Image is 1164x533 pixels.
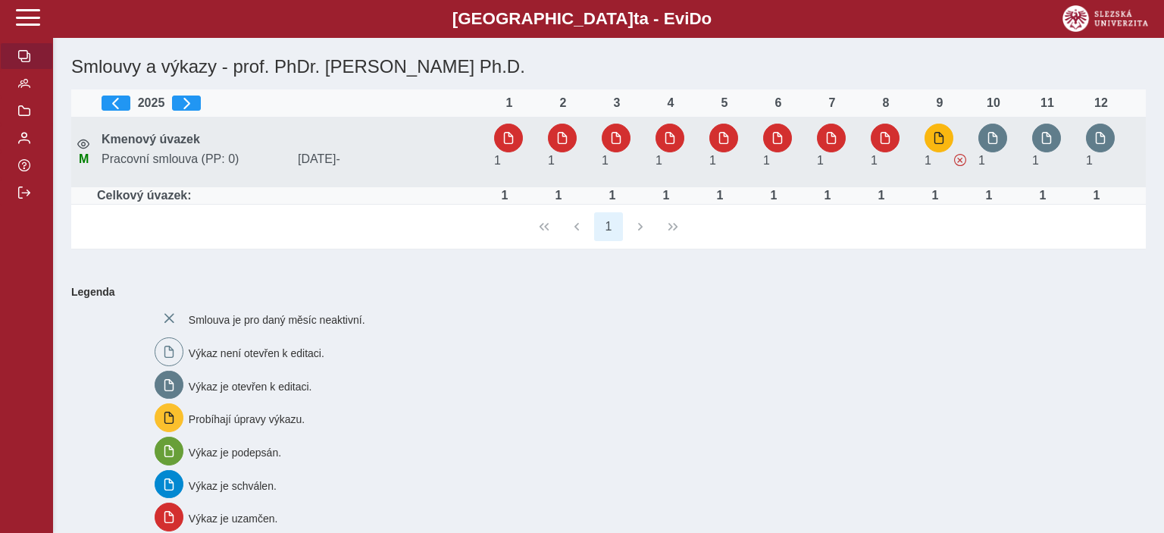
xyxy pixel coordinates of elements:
div: Úvazek : 8 h / den. 40 h / týden. [1081,189,1112,202]
span: Výkaz je podepsán. [189,447,281,459]
div: Úvazek : 8 h / den. 40 h / týden. [490,189,520,202]
span: Smlouva je pro daný měsíc neaktivní. [189,314,365,326]
div: 6 [763,96,793,110]
span: o [702,9,712,28]
span: t [634,9,639,28]
td: Celkový úvazek: [95,187,488,205]
div: Úvazek : 8 h / den. 40 h / týden. [866,189,896,202]
div: Úvazek : 8 h / den. 40 h / týden. [543,189,574,202]
b: Legenda [65,280,1140,304]
div: 12 [1086,96,1116,110]
span: Výkaz je uzamčen. [189,513,278,525]
span: Výkaz není otevřen k editaci. [189,347,324,359]
div: Úvazek : 8 h / den. 40 h / týden. [759,189,789,202]
div: Úvazek : 8 h / den. 40 h / týden. [651,189,681,202]
div: 11 [1032,96,1062,110]
div: 3 [602,96,632,110]
span: Úvazek : 8 h / den. 40 h / týden. [602,154,609,167]
div: 7 [817,96,847,110]
span: D [689,9,701,28]
div: Úvazek : 8 h / den. 40 h / týden. [1028,189,1058,202]
span: Úvazek : 8 h / den. 40 h / týden. [1086,154,1093,167]
div: 10 [978,96,1009,110]
span: Úvazek : 8 h / den. 40 h / týden. [656,154,662,167]
div: Úvazek : 8 h / den. 40 h / týden. [597,189,627,202]
div: 2025 [102,96,482,111]
span: Úvazek : 8 h / den. 40 h / týden. [925,154,931,167]
span: Úvazek : 8 h / den. 40 h / týden. [871,154,878,167]
span: Úvazek : 8 h / den. 40 h / týden. [548,154,555,167]
span: Úvazek : 8 h / den. 40 h / týden. [978,154,985,167]
div: 1 [494,96,524,110]
i: Smlouva je aktivní [77,138,89,150]
span: - [336,152,339,165]
b: Kmenový úvazek [102,133,200,146]
div: 2 [548,96,578,110]
span: Výkaz je otevřen k editaci. [189,380,312,392]
span: Úvazek : 8 h / den. 40 h / týden. [763,154,770,167]
h1: Smlouvy a výkazy - prof. PhDr. [PERSON_NAME] Ph.D. [65,50,971,83]
button: 1 [594,212,623,241]
span: [DATE] [292,152,488,166]
div: 5 [709,96,740,110]
span: Probíhají úpravy výkazu. [189,413,305,425]
span: Úvazek : 8 h / den. 40 h / týden. [1032,154,1039,167]
img: logo_web_su.png [1062,5,1148,32]
div: 9 [925,96,955,110]
div: Úvazek : 8 h / den. 40 h / týden. [812,189,843,202]
div: 8 [871,96,901,110]
span: Úvazek : 8 h / den. 40 h / týden. [494,154,501,167]
div: 4 [656,96,686,110]
div: Úvazek : 8 h / den. 40 h / týden. [974,189,1004,202]
span: Výkaz obsahuje závažné chyby. [954,154,966,166]
span: Úvazek : 8 h / den. 40 h / týden. [817,154,824,167]
span: Údaje souhlasí s údaji v Magionu [79,152,89,165]
span: Pracovní smlouva (PP: 0) [95,152,292,166]
div: Úvazek : 8 h / den. 40 h / týden. [920,189,950,202]
span: Výkaz je schválen. [189,479,277,491]
span: Úvazek : 8 h / den. 40 h / týden. [709,154,716,167]
b: [GEOGRAPHIC_DATA] a - Evi [45,9,1119,29]
div: Úvazek : 8 h / den. 40 h / týden. [705,189,735,202]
